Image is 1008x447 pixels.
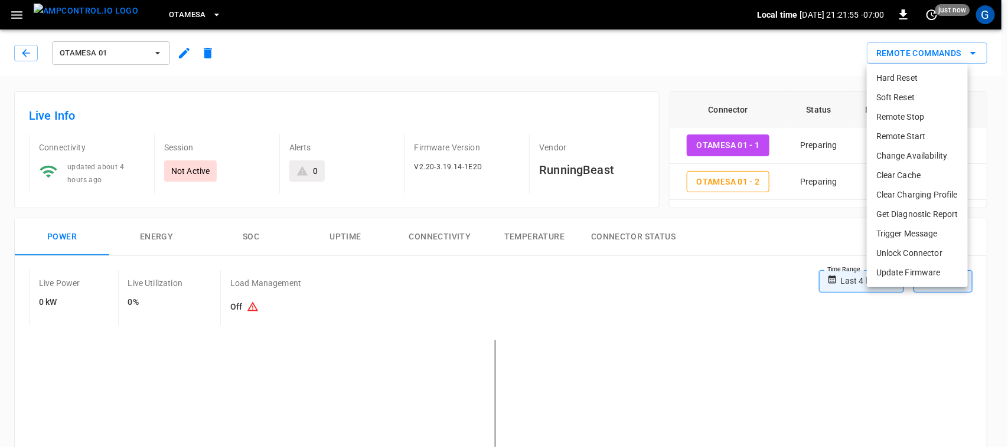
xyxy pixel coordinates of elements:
[867,68,968,88] li: Hard Reset
[867,88,968,107] li: Soft Reset
[867,146,968,166] li: Change Availability
[867,107,968,127] li: Remote Stop
[867,244,968,263] li: Unlock Connector
[867,127,968,146] li: Remote Start
[867,224,968,244] li: Trigger Message
[867,166,968,185] li: Clear Cache
[867,205,968,224] li: Get Diagnostic Report
[867,185,968,205] li: Clear Charging Profile
[867,263,968,282] li: Update Firmware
